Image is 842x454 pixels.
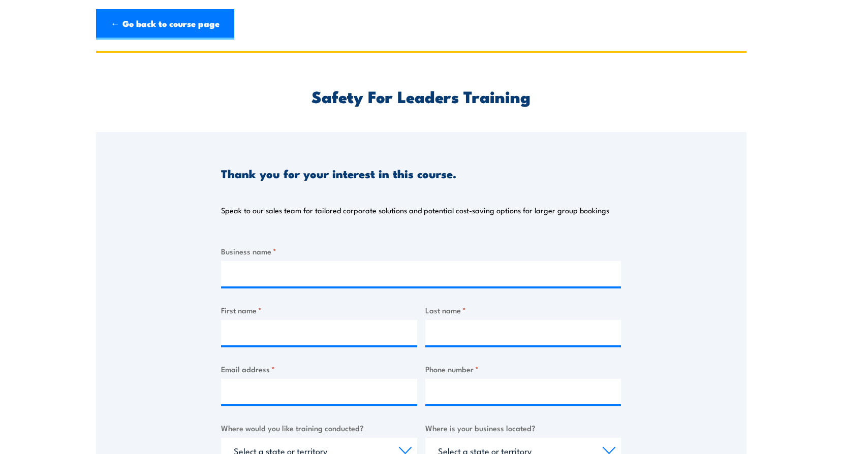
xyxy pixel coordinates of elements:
[221,245,621,257] label: Business name
[221,304,417,316] label: First name
[221,89,621,103] h2: Safety For Leaders Training
[221,363,417,375] label: Email address
[221,205,609,215] p: Speak to our sales team for tailored corporate solutions and potential cost-saving options for la...
[425,363,621,375] label: Phone number
[221,422,417,434] label: Where would you like training conducted?
[425,304,621,316] label: Last name
[96,9,234,40] a: ← Go back to course page
[221,168,456,179] h3: Thank you for your interest in this course.
[425,422,621,434] label: Where is your business located?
